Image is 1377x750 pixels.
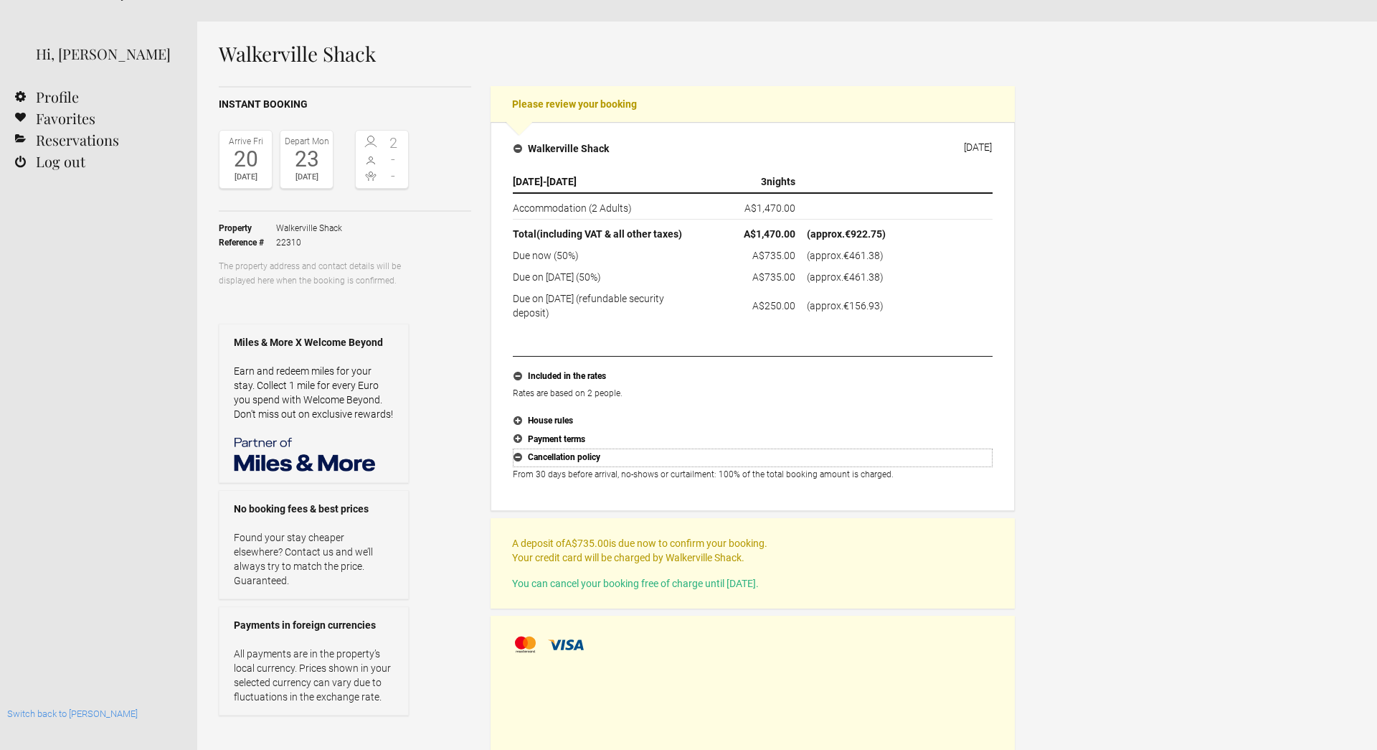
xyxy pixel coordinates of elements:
button: Cancellation policy [513,449,993,467]
strong: No booking fees & best prices [234,502,394,516]
th: - [513,171,705,193]
flynt-currency: A$1,470.00 [744,202,795,214]
span: 22310 [276,235,342,250]
span: [DATE] [546,176,577,187]
td: Accommodation (2 Adults) [513,193,705,220]
flynt-currency: A$250.00 [752,300,795,311]
strong: Payments in foreign currencies [234,618,394,632]
flynt-currency: A$1,470.00 [744,228,795,240]
span: Walkerville Shack [276,221,342,235]
th: nights [705,171,801,193]
flynt-currency: A$735.00 [752,271,795,283]
div: 20 [223,149,268,170]
span: (approx. ) [807,250,884,261]
span: - [382,152,405,167]
strong: Miles & More X Welcome Beyond [234,335,394,350]
button: Included in the rates [513,367,993,386]
flynt-currency: €922.75 [845,228,882,240]
p: Rates are based on 2 people. [513,386,993,400]
th: Total [513,220,705,245]
img: Miles & More [234,436,377,472]
h1: Walkerville Shack [219,43,1015,65]
flynt-currency: €461.38 [843,271,880,283]
a: Earn and redeem miles for your stay. Collect 1 mile for every Euro you spend with Welcome Beyond.... [234,365,393,420]
h2: Please review your booking [491,86,1015,122]
span: You can cancel your booking free of charge until [DATE]. [512,578,759,589]
div: Arrive Fri [223,134,268,149]
span: (approx. ) [807,300,884,311]
span: [DATE] [513,176,543,187]
span: 2 [382,136,405,150]
span: 3 [761,176,767,187]
flynt-currency: A$735.00 [565,538,609,549]
div: [DATE] [964,141,992,153]
div: [DATE] [223,170,268,184]
button: Payment terms [513,431,993,449]
p: The property address and contact details will be displayed here when the booking is confirmed. [219,259,409,288]
flynt-currency: A$735.00 [752,250,795,261]
flynt-currency: €461.38 [843,250,880,261]
p: Found your stay cheaper elsewhere? Contact us and we’ll always try to match the price. Guaranteed. [234,530,394,588]
span: (including VAT & all other taxes) [536,228,682,240]
strong: Property [219,221,276,235]
button: Walkerville Shack [DATE] [502,133,1003,164]
span: (approx. ) [807,228,886,240]
td: Due on [DATE] (50%) [513,266,705,288]
p: From 30 days before arrival, no-shows or curtailment: 100% of the total booking amount is charged. [513,467,993,482]
td: Due now (50%) [513,245,705,266]
a: Switch back to [PERSON_NAME] [7,708,138,719]
div: [DATE] [284,170,329,184]
div: Depart Mon [284,134,329,149]
h2: Instant booking [219,97,471,112]
span: (approx. ) [807,271,884,283]
p: A deposit of is due now to confirm your booking. Your credit card will be charged by Walkerville ... [512,536,993,565]
flynt-currency: €156.93 [843,300,880,311]
div: Hi, [PERSON_NAME] [36,43,176,65]
td: Due on [DATE] (refundable security deposit) [513,288,705,320]
p: All payments are in the property’s local currency. Prices shown in your selected currency can var... [234,647,394,704]
span: - [382,169,405,183]
strong: Reference # [219,235,276,250]
button: House rules [513,412,993,431]
div: 23 [284,149,329,170]
h4: Walkerville Shack [514,141,609,156]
